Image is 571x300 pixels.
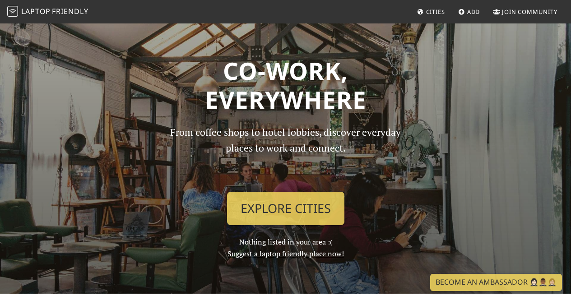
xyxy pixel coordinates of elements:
[227,192,344,225] a: Explore Cities
[430,274,562,291] a: Become an Ambassador 🤵🏻‍♀️🤵🏾‍♂️🤵🏼‍♀️
[162,125,409,185] p: From coffee shops to hotel lobbies, discover everyday places to work and connect.
[7,4,88,20] a: LaptopFriendly LaptopFriendly
[7,6,18,17] img: LaptopFriendly
[34,56,538,114] h1: Co-work, Everywhere
[227,249,344,258] a: Suggest a laptop friendly place now!
[426,8,445,16] span: Cities
[21,6,51,16] span: Laptop
[157,125,414,259] div: Nothing listed in your area :(
[52,6,88,16] span: Friendly
[489,4,561,20] a: Join Community
[467,8,480,16] span: Add
[455,4,484,20] a: Add
[502,8,557,16] span: Join Community
[413,4,449,20] a: Cities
